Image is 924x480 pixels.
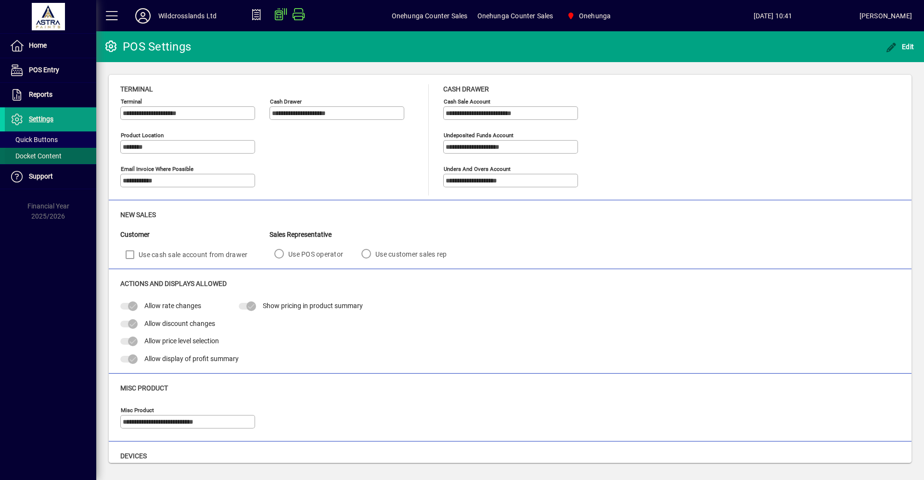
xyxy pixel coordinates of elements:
[144,355,239,363] span: Allow display of profit summary
[10,152,62,160] span: Docket Content
[270,98,302,105] mat-label: Cash Drawer
[120,230,269,240] div: Customer
[144,320,215,327] span: Allow discount changes
[477,8,553,24] span: Onehunga Counter Sales
[10,136,58,143] span: Quick Buttons
[121,166,193,172] mat-label: Email Invoice where possible
[120,384,168,392] span: Misc Product
[444,132,513,139] mat-label: Undeposited Funds Account
[158,8,217,24] div: Wildcrosslands Ltd
[144,302,201,310] span: Allow rate changes
[443,85,489,93] span: Cash Drawer
[5,34,96,58] a: Home
[579,8,611,24] span: Onehunga
[120,452,147,460] span: Devices
[686,8,859,24] span: [DATE] 10:41
[5,131,96,148] a: Quick Buttons
[121,98,142,105] mat-label: Terminal
[5,58,96,82] a: POS Entry
[29,115,53,123] span: Settings
[269,230,461,240] div: Sales Representative
[121,407,154,414] mat-label: Misc Product
[444,166,511,172] mat-label: Unders and Overs Account
[121,132,164,139] mat-label: Product location
[29,172,53,180] span: Support
[392,8,468,24] span: Onehunga Counter Sales
[563,7,615,25] span: Onehunga
[29,66,59,74] span: POS Entry
[444,98,490,105] mat-label: Cash sale account
[120,85,153,93] span: Terminal
[5,83,96,107] a: Reports
[860,8,912,24] div: [PERSON_NAME]
[120,280,227,287] span: Actions and Displays Allowed
[120,211,156,219] span: New Sales
[883,38,917,55] button: Edit
[263,302,363,310] span: Show pricing in product summary
[128,7,158,25] button: Profile
[885,43,914,51] span: Edit
[5,165,96,189] a: Support
[29,41,47,49] span: Home
[5,148,96,164] a: Docket Content
[29,91,52,98] span: Reports
[144,337,219,345] span: Allow price level selection
[103,39,191,54] div: POS Settings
